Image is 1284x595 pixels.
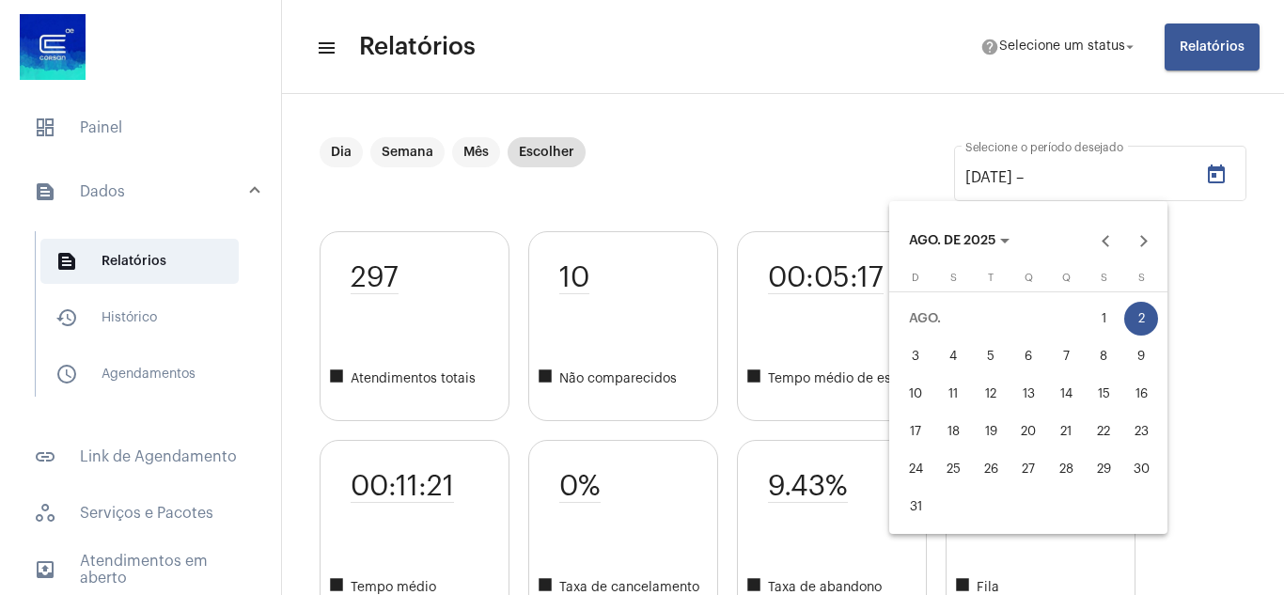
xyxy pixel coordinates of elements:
div: 23 [1124,415,1158,448]
button: 21 de agosto de 2025 [1047,413,1085,450]
div: 14 [1049,377,1083,411]
div: 2 [1124,302,1158,336]
button: 14 de agosto de 2025 [1047,375,1085,413]
button: 28 de agosto de 2025 [1047,450,1085,488]
div: 27 [1011,452,1045,486]
span: S [1138,273,1145,283]
button: Next month [1125,222,1163,259]
div: 11 [936,377,970,411]
span: AGO. DE 2025 [909,234,995,247]
button: 4 de agosto de 2025 [934,337,972,375]
div: 12 [974,377,1008,411]
div: 9 [1124,339,1158,373]
button: 10 de agosto de 2025 [897,375,934,413]
button: 13 de agosto de 2025 [1010,375,1047,413]
div: 3 [899,339,932,373]
div: 4 [936,339,970,373]
div: 28 [1049,452,1083,486]
button: 8 de agosto de 2025 [1085,337,1122,375]
button: 24 de agosto de 2025 [897,450,934,488]
button: 9 de agosto de 2025 [1122,337,1160,375]
span: Q [1025,273,1033,283]
div: 10 [899,377,932,411]
div: 24 [899,452,932,486]
button: Choose month and year [894,222,1025,259]
button: 11 de agosto de 2025 [934,375,972,413]
div: 15 [1087,377,1120,411]
button: 15 de agosto de 2025 [1085,375,1122,413]
div: 29 [1087,452,1120,486]
button: 16 de agosto de 2025 [1122,375,1160,413]
button: 17 de agosto de 2025 [897,413,934,450]
div: 5 [974,339,1008,373]
button: 5 de agosto de 2025 [972,337,1010,375]
button: 7 de agosto de 2025 [1047,337,1085,375]
button: 26 de agosto de 2025 [972,450,1010,488]
span: Q [1062,273,1071,283]
td: AGO. [897,300,1085,337]
div: 31 [899,490,932,524]
div: 30 [1124,452,1158,486]
div: 26 [974,452,1008,486]
div: 18 [936,415,970,448]
span: S [1101,273,1107,283]
button: 27 de agosto de 2025 [1010,450,1047,488]
button: 23 de agosto de 2025 [1122,413,1160,450]
div: 1 [1087,302,1120,336]
button: 12 de agosto de 2025 [972,375,1010,413]
div: 22 [1087,415,1120,448]
button: 20 de agosto de 2025 [1010,413,1047,450]
div: 21 [1049,415,1083,448]
div: 8 [1087,339,1120,373]
button: Previous month [1088,222,1125,259]
div: 6 [1011,339,1045,373]
div: 7 [1049,339,1083,373]
span: T [988,273,994,283]
button: 22 de agosto de 2025 [1085,413,1122,450]
span: D [912,273,919,283]
button: 31 de agosto de 2025 [897,488,934,525]
button: 19 de agosto de 2025 [972,413,1010,450]
button: 1 de agosto de 2025 [1085,300,1122,337]
div: 13 [1011,377,1045,411]
span: S [950,273,957,283]
button: 30 de agosto de 2025 [1122,450,1160,488]
div: 20 [1011,415,1045,448]
div: 19 [974,415,1008,448]
button: 18 de agosto de 2025 [934,413,972,450]
button: 2 de agosto de 2025 [1122,300,1160,337]
button: 25 de agosto de 2025 [934,450,972,488]
button: 6 de agosto de 2025 [1010,337,1047,375]
div: 16 [1124,377,1158,411]
div: 25 [936,452,970,486]
div: 17 [899,415,932,448]
button: 29 de agosto de 2025 [1085,450,1122,488]
button: 3 de agosto de 2025 [897,337,934,375]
